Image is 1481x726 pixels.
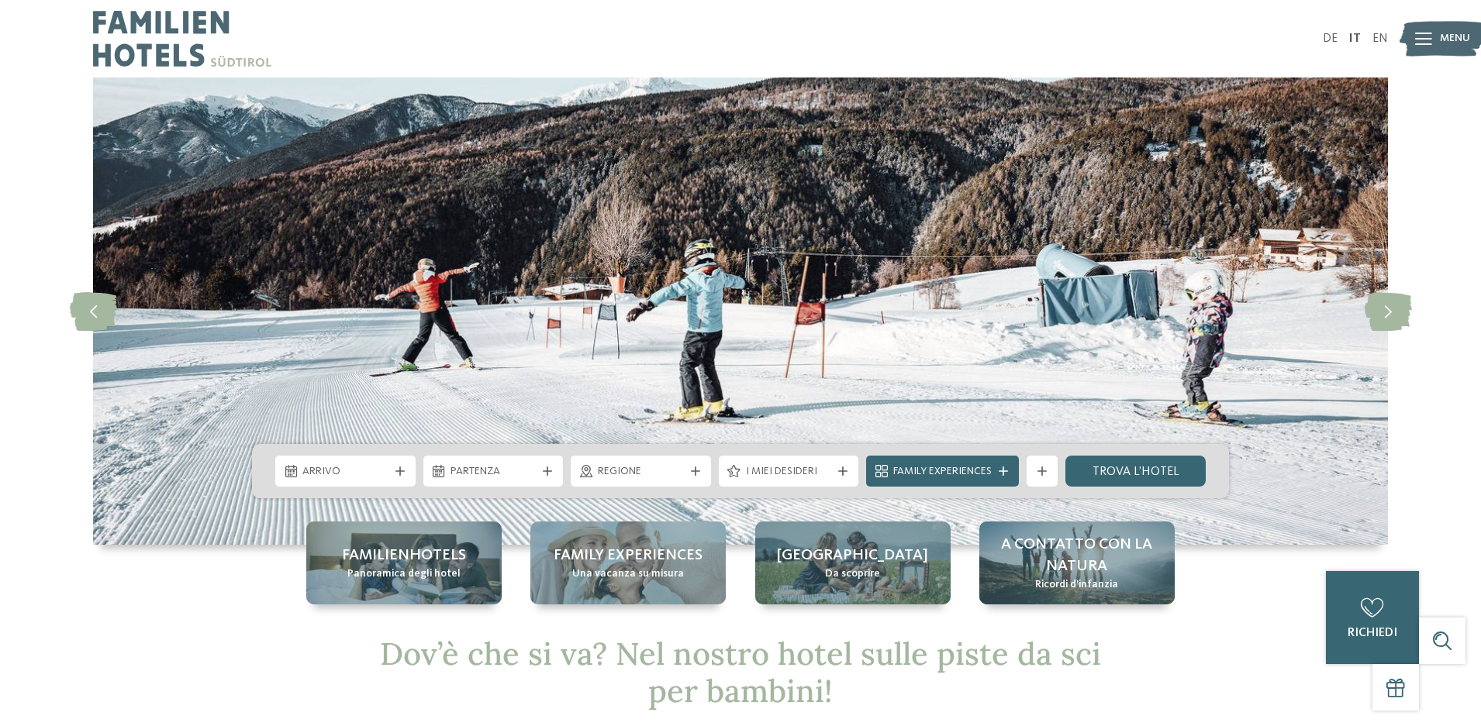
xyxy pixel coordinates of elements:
[755,521,951,604] a: Hotel sulle piste da sci per bambini: divertimento senza confini [GEOGRAPHIC_DATA] Da scoprire
[93,77,1388,545] img: Hotel sulle piste da sci per bambini: divertimento senza confini
[451,464,537,480] span: Partenza
[1372,33,1388,45] a: EN
[342,545,466,566] span: Familienhotels
[1440,31,1470,46] span: Menu
[380,634,1101,711] span: Dov’è che si va? Nel nostro hotel sulle piste da sci per bambini!
[1035,577,1118,593] span: Ricordi d’infanzia
[1323,33,1338,45] a: DE
[1349,33,1361,45] a: IT
[746,464,832,480] span: I miei desideri
[995,534,1159,577] span: A contatto con la natura
[347,566,461,582] span: Panoramica degli hotel
[893,464,992,480] span: Family Experiences
[530,521,726,604] a: Hotel sulle piste da sci per bambini: divertimento senza confini Family experiences Una vacanza s...
[598,464,684,480] span: Regione
[1326,571,1419,664] a: richiedi
[554,545,703,566] span: Family experiences
[302,464,388,480] span: Arrivo
[1348,627,1397,639] span: richiedi
[979,521,1175,604] a: Hotel sulle piste da sci per bambini: divertimento senza confini A contatto con la natura Ricordi...
[825,566,880,582] span: Da scoprire
[306,521,502,604] a: Hotel sulle piste da sci per bambini: divertimento senza confini Familienhotels Panoramica degli ...
[1065,456,1206,487] a: trova l’hotel
[777,545,928,566] span: [GEOGRAPHIC_DATA]
[572,566,684,582] span: Una vacanza su misura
